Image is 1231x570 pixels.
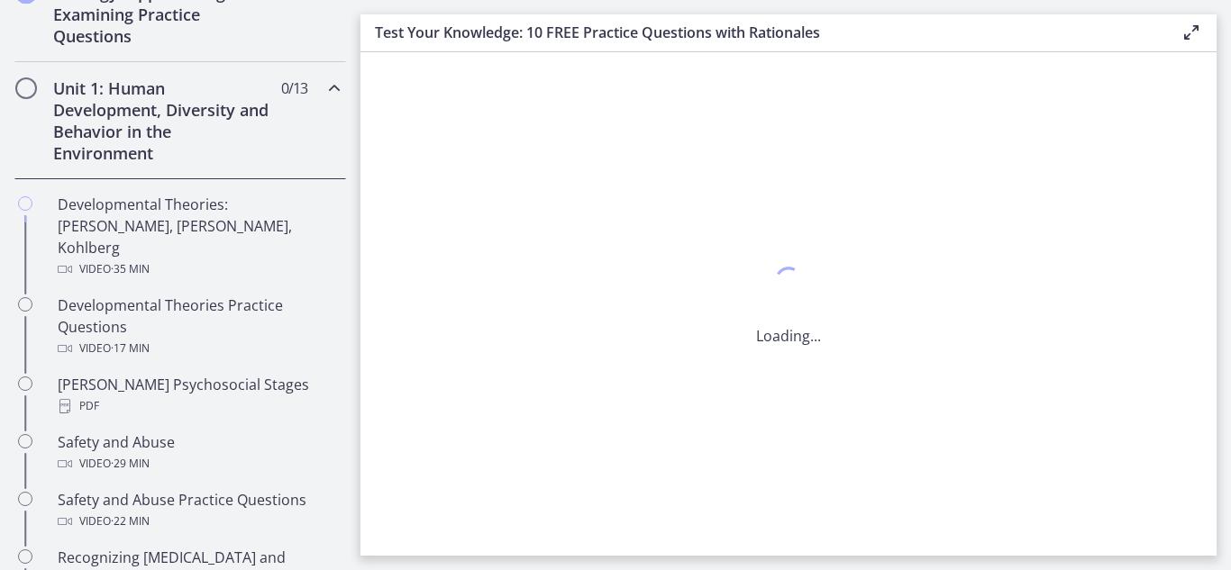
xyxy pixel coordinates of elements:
div: 1 [756,262,821,303]
span: · 35 min [111,258,150,280]
span: · 17 min [111,338,150,359]
p: Loading... [756,325,821,347]
div: Developmental Theories: [PERSON_NAME], [PERSON_NAME], Kohlberg [58,194,339,280]
div: Video [58,338,339,359]
div: [PERSON_NAME] Psychosocial Stages [58,374,339,417]
div: Developmental Theories Practice Questions [58,294,339,359]
div: Video [58,453,339,475]
span: 0 / 13 [281,77,307,99]
span: · 29 min [111,453,150,475]
div: PDF [58,395,339,417]
h3: Test Your Knowledge: 10 FREE Practice Questions with Rationales [375,22,1152,43]
div: Video [58,258,339,280]
div: Video [58,511,339,532]
span: · 22 min [111,511,150,532]
div: Safety and Abuse [58,431,339,475]
div: Safety and Abuse Practice Questions [58,489,339,532]
h2: Unit 1: Human Development, Diversity and Behavior in the Environment [53,77,273,164]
